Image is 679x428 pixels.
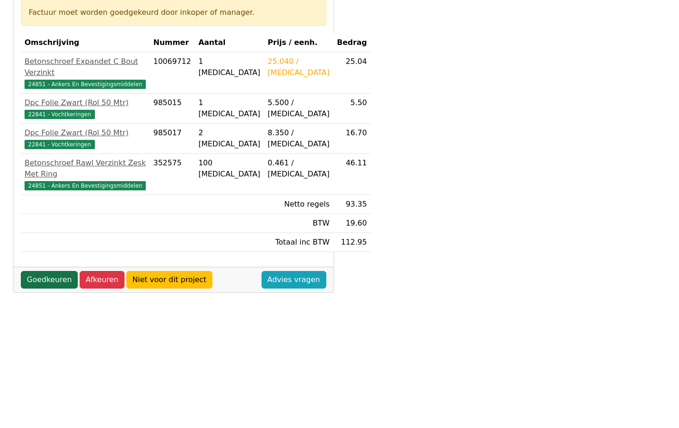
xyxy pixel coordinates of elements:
td: Netto regels [264,195,333,214]
td: 25.04 [333,52,371,94]
a: Advies vragen [262,271,326,289]
th: Bedrag [333,33,371,52]
div: 25.040 / [MEDICAL_DATA] [268,56,330,78]
span: 22841 - Vochtkeringen [25,110,95,119]
td: 5.50 [333,94,371,124]
a: Betonschroef Rawl Verzinkt Zesk Met Ring24851 - Ankers En Bevestigingsmiddelen [25,157,146,191]
th: Omschrijving [21,33,150,52]
div: 1 [MEDICAL_DATA] [199,97,261,120]
span: 24851 - Ankers En Bevestigingsmiddelen [25,80,146,89]
td: 352575 [150,154,194,195]
td: 93.35 [333,195,371,214]
a: Niet voor dit project [126,271,212,289]
th: Prijs / eenh. [264,33,333,52]
a: Goedkeuren [21,271,78,289]
td: Totaal inc BTW [264,233,333,252]
div: 0.461 / [MEDICAL_DATA] [268,157,330,180]
td: 10069712 [150,52,194,94]
td: 46.11 [333,154,371,195]
a: Afkeuren [80,271,125,289]
td: BTW [264,214,333,233]
div: 1 [MEDICAL_DATA] [199,56,261,78]
div: Betonschroef Expandet C Bout Verzinkt [25,56,146,78]
th: Nummer [150,33,194,52]
div: Dpc Folie Zwart (Rol 50 Mtr) [25,97,146,108]
div: Betonschroef Rawl Verzinkt Zesk Met Ring [25,157,146,180]
td: 985015 [150,94,194,124]
div: 100 [MEDICAL_DATA] [199,157,261,180]
div: Dpc Folie Zwart (Rol 50 Mtr) [25,127,146,138]
td: 985017 [150,124,194,154]
div: 2 [MEDICAL_DATA] [199,127,261,150]
div: 8.350 / [MEDICAL_DATA] [268,127,330,150]
td: 16.70 [333,124,371,154]
td: 19.60 [333,214,371,233]
span: 22841 - Vochtkeringen [25,140,95,149]
div: Factuur moet worden goedgekeurd door inkoper of manager. [29,7,318,18]
th: Aantal [195,33,264,52]
span: 24851 - Ankers En Bevestigingsmiddelen [25,181,146,190]
a: Dpc Folie Zwart (Rol 50 Mtr)22841 - Vochtkeringen [25,127,146,150]
a: Dpc Folie Zwart (Rol 50 Mtr)22841 - Vochtkeringen [25,97,146,120]
div: 5.500 / [MEDICAL_DATA] [268,97,330,120]
td: 112.95 [333,233,371,252]
a: Betonschroef Expandet C Bout Verzinkt24851 - Ankers En Bevestigingsmiddelen [25,56,146,89]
